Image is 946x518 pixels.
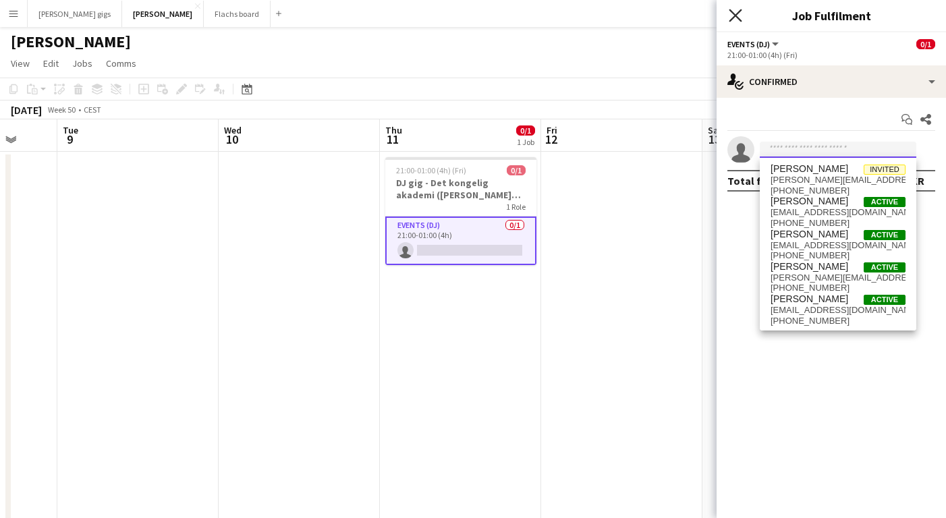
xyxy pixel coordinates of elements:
span: 9 [61,132,78,147]
app-card-role: Events (DJ)0/121:00-01:00 (4h) [385,217,536,265]
div: 21:00-01:00 (4h) (Fri) [727,50,935,60]
span: j.agerlund@gmail.com [771,272,906,283]
span: 0/1 [916,39,935,49]
button: [PERSON_NAME] gigs [28,1,122,27]
span: 21:00-01:00 (4h) (Fri) [396,165,466,175]
span: 0/1 [516,125,535,136]
a: View [5,55,35,72]
span: Active [864,197,906,207]
span: Fri [547,124,557,136]
span: Sat [708,124,723,136]
span: 12 [545,132,557,147]
span: hampusadami@gmail.com [771,240,906,251]
span: Events (DJ) [727,39,770,49]
span: goran.abelli@gmail.com [771,175,906,185]
span: 10 [222,132,242,147]
span: Göran Abelli [771,163,848,175]
span: Jobs [72,57,92,69]
div: 1 Job [517,137,534,147]
span: +4530241933 [771,283,906,293]
span: +46730386282 [771,250,906,261]
span: 0/1 [507,165,526,175]
span: Queralt Adam Colom [771,196,848,207]
span: Week 50 [45,105,78,115]
app-job-card: 21:00-01:00 (4h) (Fri)0/1DJ gig - Det kongelig akademi ([PERSON_NAME] sidste bekræftelse)1 RoleEv... [385,157,536,265]
div: Confirmed [717,65,946,98]
span: queraltadamcolom@gmail.com [771,207,906,218]
span: Thu [385,124,402,136]
span: +4531433990 [771,316,906,326]
span: Invited [864,165,906,175]
span: 11 [383,132,402,147]
span: Edit [43,57,59,69]
a: Jobs [67,55,98,72]
div: Total fee [727,174,773,188]
span: Wed [224,124,242,136]
span: Hampus Adami [771,229,848,240]
span: Jonas Agerlund [771,261,848,272]
span: 1 Role [506,202,526,212]
span: Benjamin Aggerbeck [771,293,848,305]
a: Comms [101,55,142,72]
span: Active [864,230,906,240]
span: Active [864,295,906,305]
button: Events (DJ) [727,39,781,49]
span: +46739727181 [771,185,906,196]
a: Edit [38,55,64,72]
div: CEST [84,105,101,115]
span: View [11,57,30,69]
div: [DATE] [11,103,42,117]
span: Comms [106,57,136,69]
h3: DJ gig - Det kongelig akademi ([PERSON_NAME] sidste bekræftelse) [385,177,536,201]
span: Active [864,262,906,272]
span: 13 [706,132,723,147]
button: Flachs board [204,1,271,27]
span: benjaminaggerbeck@gmail.com [771,305,906,316]
span: Tue [63,124,78,136]
h1: [PERSON_NAME] [11,32,131,52]
h3: Job Fulfilment [717,7,946,24]
button: [PERSON_NAME] [122,1,204,27]
span: +4591821768 [771,218,906,229]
